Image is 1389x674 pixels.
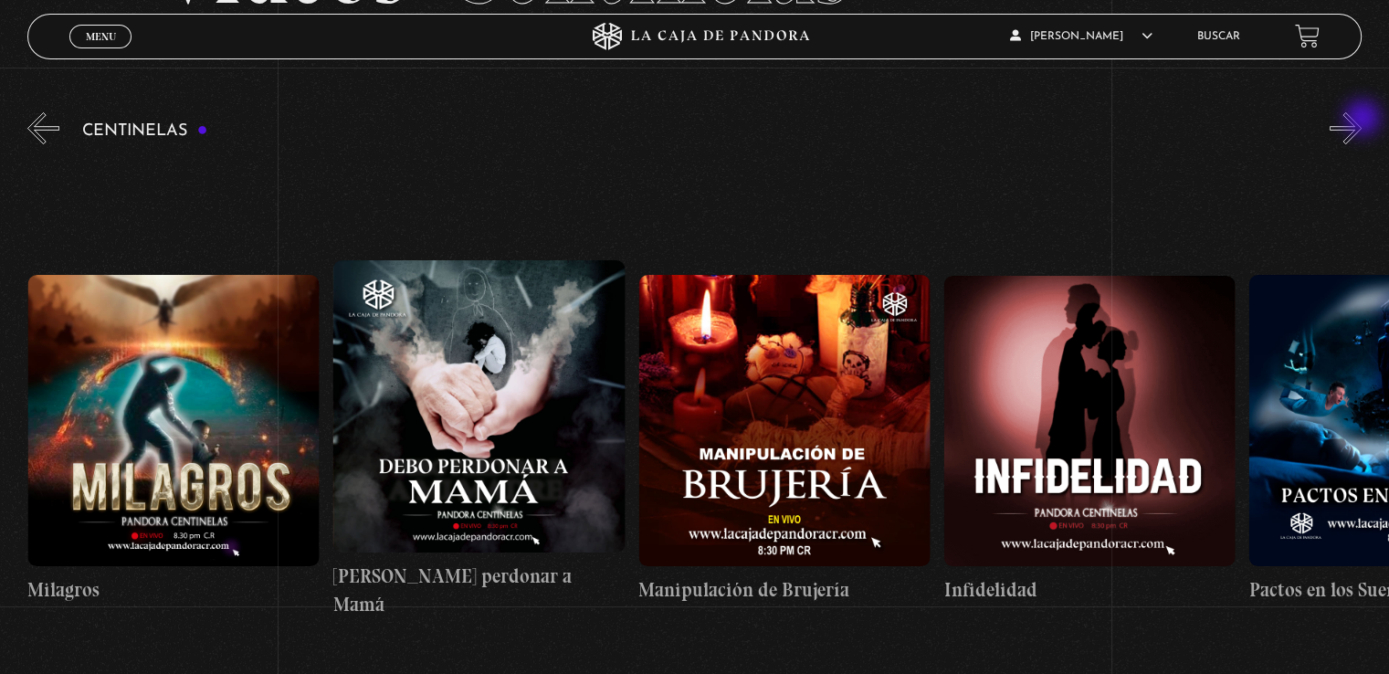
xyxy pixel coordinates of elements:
h4: Manipulación de Brujería [639,575,931,605]
span: Menu [86,31,116,42]
button: Next [1330,112,1362,144]
button: Previous [27,112,59,144]
a: Buscar [1197,31,1240,42]
h4: [PERSON_NAME] perdonar a Mamá [333,562,625,619]
span: [PERSON_NAME] [1010,31,1152,42]
h3: Centinelas [82,122,207,140]
a: View your shopping cart [1295,24,1320,48]
h4: Infidelidad [944,575,1236,605]
h4: Milagros [28,575,320,605]
span: Cerrar [79,47,122,59]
